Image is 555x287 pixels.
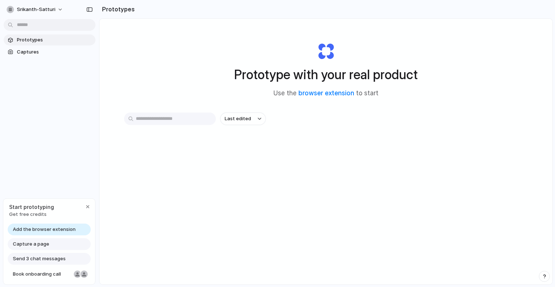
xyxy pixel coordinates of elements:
[13,240,49,248] span: Capture a page
[9,203,54,211] span: Start prototyping
[298,89,354,97] a: browser extension
[17,6,55,13] span: srikanth-satturi
[13,271,71,278] span: Book onboarding call
[13,226,76,233] span: Add the browser extension
[99,5,135,14] h2: Prototypes
[13,255,66,262] span: Send 3 chat messages
[9,211,54,218] span: Get free credits
[4,4,67,15] button: srikanth-satturi
[4,47,95,58] a: Captures
[80,270,88,279] div: Christian Iacullo
[273,89,378,98] span: Use the to start
[234,65,418,84] h1: Prototype with your real product
[4,34,95,45] a: Prototypes
[73,270,82,279] div: Nicole Kubica
[17,48,92,56] span: Captures
[220,113,266,125] button: Last edited
[17,36,92,44] span: Prototypes
[8,268,91,280] a: Book onboarding call
[225,115,251,122] span: Last edited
